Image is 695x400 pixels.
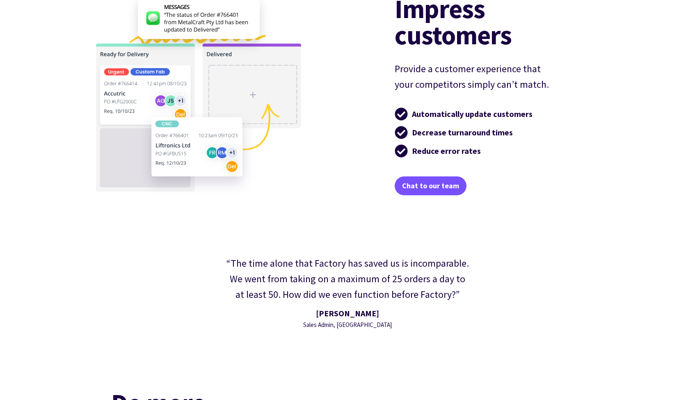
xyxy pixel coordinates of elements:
strong: Automatically update customers [412,109,533,119]
iframe: Chat Widget [654,361,695,400]
strong: Reduce error rates [412,146,481,156]
p: Provide a customer experience that your competitors simply can’t match. [395,61,550,93]
div: “The time alone that Factory has saved us is incomparable. We went from taking on a maximum of 25... [225,256,470,303]
a: Chat to our team [395,176,466,195]
div: Sales Admin, [GEOGRAPHIC_DATA] [303,320,392,330]
strong: Decrease turnaround times [412,127,513,137]
strong: [PERSON_NAME] [316,308,379,318]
